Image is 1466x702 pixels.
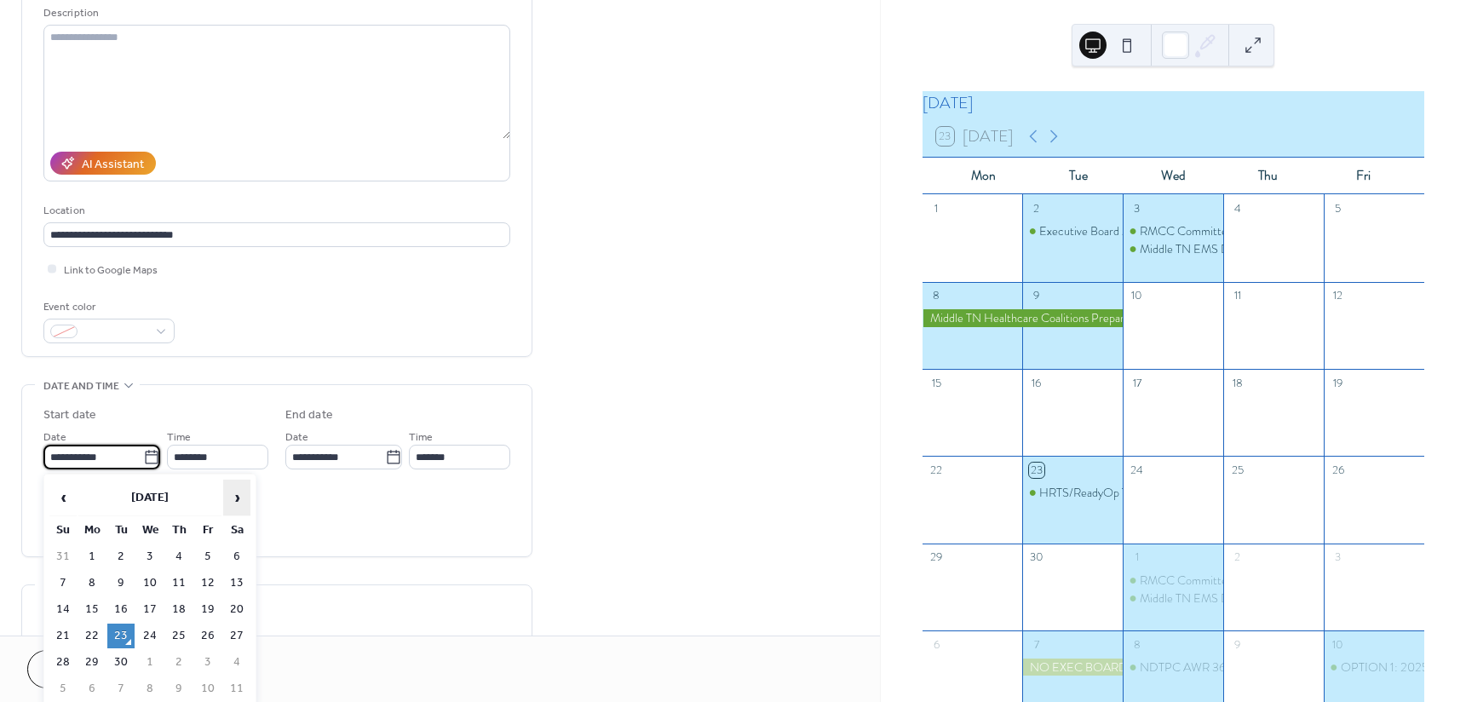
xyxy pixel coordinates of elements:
div: 10 [1330,636,1345,652]
td: 14 [49,597,77,622]
div: HRTS/ReadyOp Training [1022,484,1123,501]
td: 18 [165,597,193,622]
div: AI Assistant [82,156,144,174]
button: Cancel [27,650,132,688]
div: Middle TN EMS Directors meeting [1123,240,1223,257]
th: [DATE] [78,480,221,516]
td: 20 [223,597,250,622]
td: 24 [136,624,164,648]
td: 11 [223,676,250,701]
td: 2 [165,650,193,675]
td: 4 [165,544,193,569]
div: 6 [928,636,944,652]
span: Time [409,429,433,446]
td: 1 [136,650,164,675]
div: Description [43,4,507,22]
th: Sa [223,518,250,543]
td: 5 [194,544,221,569]
div: 18 [1229,375,1245,390]
td: 30 [107,650,135,675]
div: Middle TN EMS Directors meeting [1140,590,1310,607]
div: 9 [1029,288,1044,303]
div: 7 [1029,636,1044,652]
div: 2 [1029,200,1044,216]
th: Tu [107,518,135,543]
td: 16 [107,597,135,622]
span: Link to Google Maps [64,262,158,279]
div: 16 [1029,375,1044,390]
td: 4 [223,650,250,675]
div: Event color [43,298,171,316]
div: NDTPC AWR 362 Flooding Hazards [1140,659,1318,676]
div: RMCC Committee Meeting [1140,572,1277,589]
div: Location [43,202,507,220]
div: Executive Board Meeting [1039,222,1163,239]
div: 1 [1130,550,1145,565]
div: Middle TN EMS Directors meeting [1123,590,1223,607]
div: 23 [1029,463,1044,478]
div: RMCC Committee Meeting [1140,222,1277,239]
td: 5 [49,676,77,701]
td: 22 [78,624,106,648]
th: Mo [78,518,106,543]
div: Middle TN Healthcare Coalitions Preparedness Conference 2025 [923,309,1124,326]
div: End date [285,406,333,424]
span: Date and time [43,377,119,395]
td: 3 [136,544,164,569]
div: 25 [1229,463,1245,478]
div: 29 [928,550,944,565]
td: 13 [223,571,250,596]
td: 25 [165,624,193,648]
td: 19 [194,597,221,622]
td: 21 [49,624,77,648]
span: › [224,480,250,515]
div: 17 [1130,375,1145,390]
td: 9 [165,676,193,701]
td: 31 [49,544,77,569]
td: 7 [49,571,77,596]
td: 23 [107,624,135,648]
div: 1 [928,200,944,216]
div: 4 [1229,200,1245,216]
td: 29 [78,650,106,675]
td: 10 [194,676,221,701]
div: RMCC Committee Meeting [1123,222,1223,239]
div: Middle TN EMS Directors meeting [1140,240,1310,257]
div: 8 [928,288,944,303]
div: 2 [1229,550,1245,565]
div: Executive Board Meeting [1022,222,1123,239]
td: 7 [107,676,135,701]
td: 9 [107,571,135,596]
div: 15 [928,375,944,390]
div: Fri [1316,158,1411,194]
div: RMCC Committee Meeting [1123,572,1223,589]
td: 3 [194,650,221,675]
td: 17 [136,597,164,622]
td: 8 [136,676,164,701]
div: [DATE] [923,91,1424,116]
div: NDTPC AWR 362 Flooding Hazards [1123,659,1223,676]
span: Time [167,429,191,446]
td: 12 [194,571,221,596]
td: 15 [78,597,106,622]
th: Su [49,518,77,543]
div: NO EXEC BOARD MEETING [1022,659,1123,676]
div: 19 [1330,375,1345,390]
td: 2 [107,544,135,569]
div: 30 [1029,550,1044,565]
div: 9 [1229,636,1245,652]
td: 28 [49,650,77,675]
td: 26 [194,624,221,648]
div: OPTION 1: 2025 Community-Wide Exercise [1324,659,1424,676]
div: Tue [1031,158,1125,194]
div: 10 [1130,288,1145,303]
th: Fr [194,518,221,543]
div: HRTS/ReadyOp Training [1039,484,1160,501]
button: AI Assistant [50,152,156,175]
div: 3 [1330,550,1345,565]
td: 27 [223,624,250,648]
td: 10 [136,571,164,596]
th: Th [165,518,193,543]
div: 3 [1130,200,1145,216]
